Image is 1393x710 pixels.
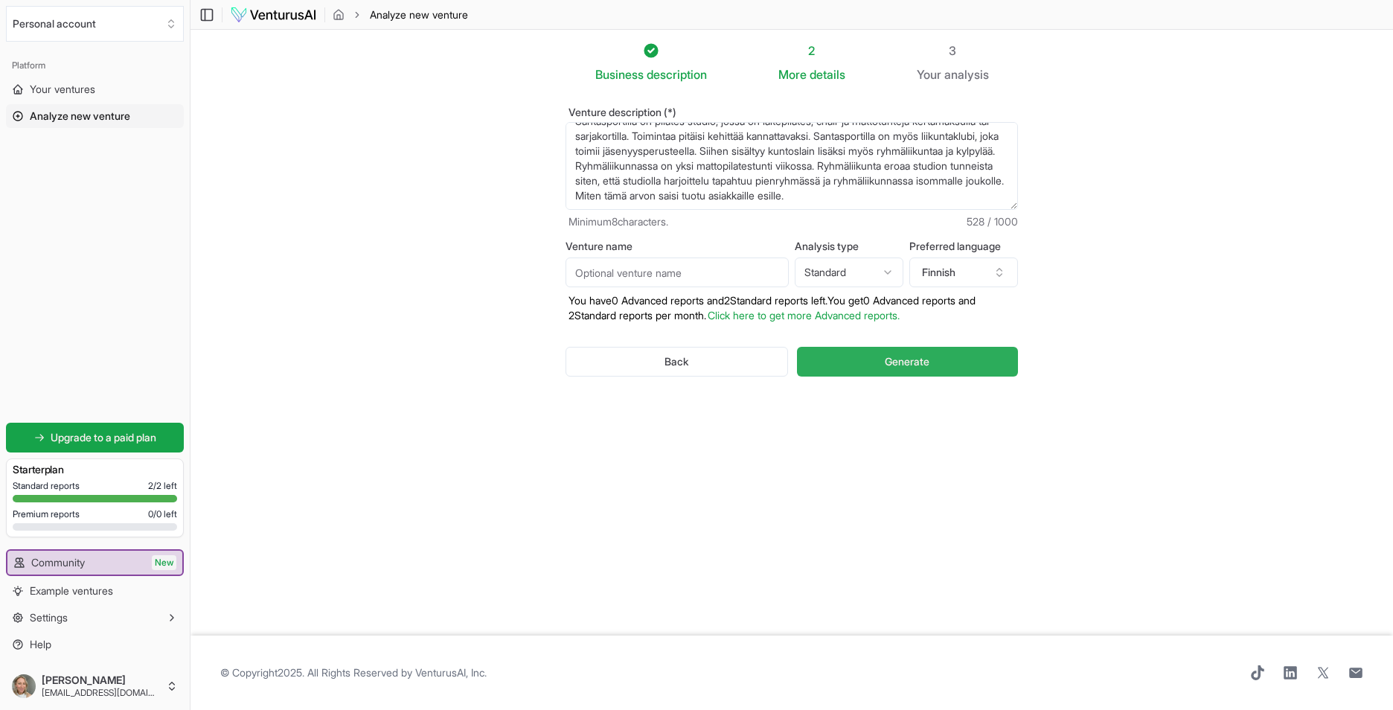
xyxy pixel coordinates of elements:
[30,583,113,598] span: Example ventures
[909,241,1018,252] label: Preferred language
[810,67,845,82] span: details
[566,241,789,252] label: Venture name
[12,674,36,698] img: ACg8ocK_IxzCRvQZf_1KWEG5sY38T3ZV9dg1DpBqgoPQoQj8d_rATwM=s96-c
[6,54,184,77] div: Platform
[944,67,989,82] span: analysis
[148,86,160,98] img: tab_keywords_by_traffic_grey.svg
[370,7,468,22] span: Analyze new venture
[6,579,184,603] a: Example ventures
[42,24,73,36] div: v 4.0.25
[30,109,130,124] span: Analyze new venture
[13,480,80,492] span: Standard reports
[6,104,184,128] a: Analyze new venture
[6,633,184,656] a: Help
[778,42,845,60] div: 2
[148,508,177,520] span: 0 / 0 left
[797,347,1018,377] button: Generate
[909,258,1018,287] button: Finnish
[333,7,468,22] nav: breadcrumb
[885,354,929,369] span: Generate
[7,551,182,575] a: CommunityNew
[795,241,903,252] label: Analysis type
[566,293,1018,323] p: You have 0 Advanced reports and 2 Standard reports left. Y ou get 0 Advanced reports and 2 Standa...
[24,39,36,51] img: website_grey.svg
[967,214,1018,229] span: 528 / 1000
[566,258,789,287] input: Optional venture name
[595,65,644,83] span: Business
[30,637,51,652] span: Help
[30,82,95,97] span: Your ventures
[6,423,184,452] a: Upgrade to a paid plan
[566,122,1018,210] textarea: Santasportilla on pilates studio, jossa on laitepilates, chair ja mattotunteja kertamaksulla tai ...
[566,107,1018,118] label: Venture description (*)
[566,347,788,377] button: Back
[6,77,184,101] a: Your ventures
[42,687,160,699] span: [EMAIL_ADDRESS][DOMAIN_NAME]
[152,555,176,570] span: New
[31,555,85,570] span: Community
[415,666,484,679] a: VenturusAI, Inc
[57,88,133,97] div: Domain Overview
[778,65,807,83] span: More
[40,86,52,98] img: tab_domain_overview_orange.svg
[6,668,184,704] button: [PERSON_NAME][EMAIL_ADDRESS][DOMAIN_NAME]
[13,508,80,520] span: Premium reports
[6,606,184,630] button: Settings
[13,462,177,477] h3: Starter plan
[917,42,989,60] div: 3
[148,480,177,492] span: 2 / 2 left
[708,309,900,322] a: Click here to get more Advanced reports.
[569,214,668,229] span: Minimum 8 characters.
[230,6,317,24] img: logo
[42,674,160,687] span: [PERSON_NAME]
[647,67,707,82] span: description
[164,88,251,97] div: Keywords by Traffic
[6,6,184,42] button: Select an organization
[917,65,941,83] span: Your
[220,665,487,680] span: © Copyright 2025 . All Rights Reserved by .
[24,24,36,36] img: logo_orange.svg
[51,430,156,445] span: Upgrade to a paid plan
[30,610,68,625] span: Settings
[39,39,164,51] div: Domain: [DOMAIN_NAME]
